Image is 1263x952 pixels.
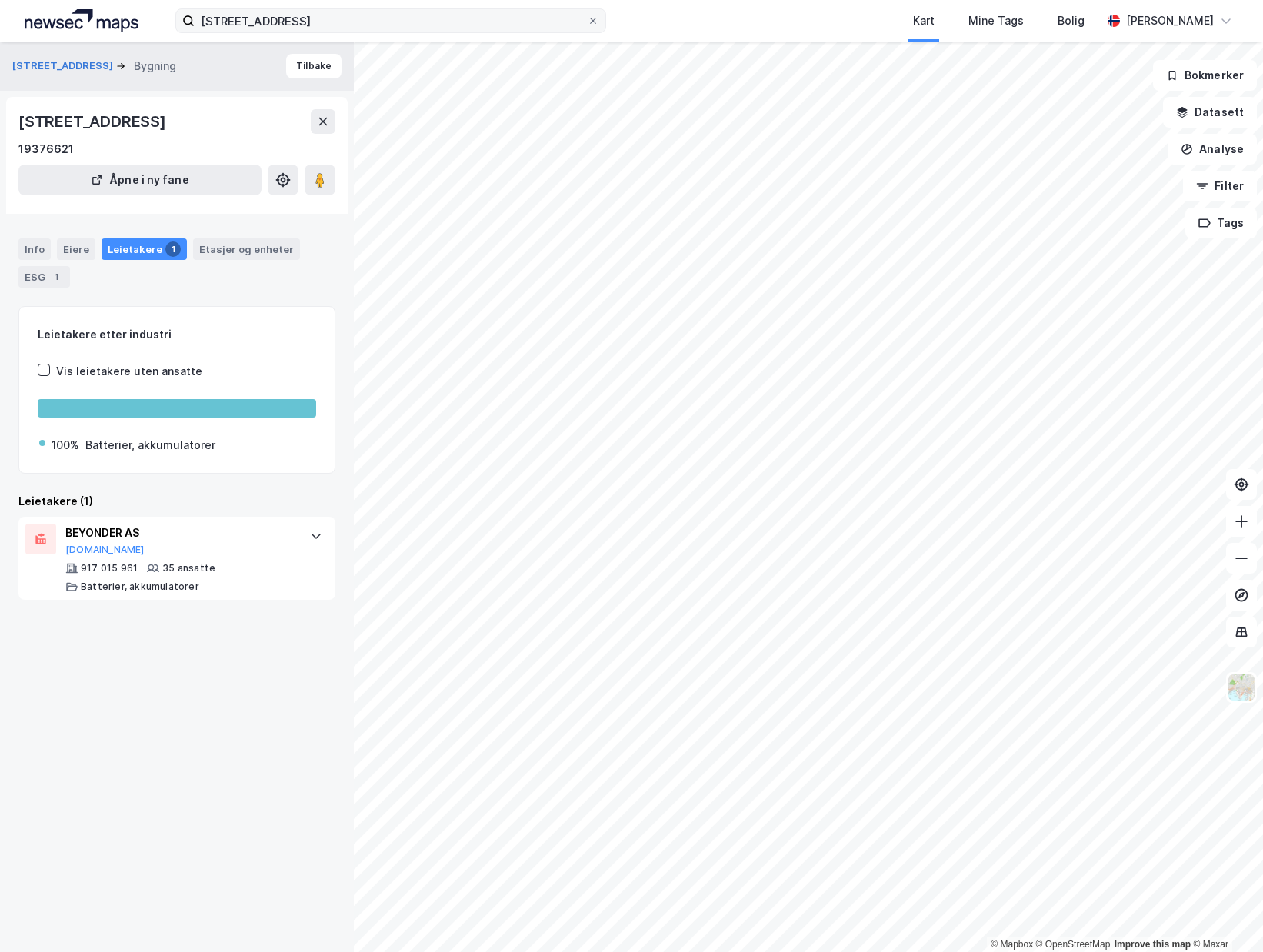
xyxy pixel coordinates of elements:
[1183,171,1257,201] button: Filter
[81,581,199,593] div: Batterier, akkumulatorer
[199,242,294,256] div: Etasjer og enheter
[1163,97,1257,128] button: Datasett
[18,492,335,511] div: Leietakere (1)
[1036,939,1111,950] a: OpenStreetMap
[991,939,1033,950] a: Mapbox
[968,12,1024,30] div: Mine Tags
[1185,208,1257,238] button: Tags
[195,9,587,32] input: Søk på adresse, matrikkel, gårdeiere, leietakere eller personer
[102,238,187,260] div: Leietakere
[48,269,64,285] div: 1
[38,325,316,344] div: Leietakere etter industri
[1115,939,1191,950] a: Improve this map
[18,140,74,158] div: 19376621
[18,109,169,134] div: [STREET_ADDRESS]
[25,9,138,32] img: logo.a4113a55bc3d86da70a041830d287a7e.svg
[1153,60,1257,91] button: Bokmerker
[65,524,295,542] div: BEYONDER AS
[85,436,215,454] div: Batterier, akkumulatorer
[65,544,145,556] button: [DOMAIN_NAME]
[1186,878,1263,952] iframe: Chat Widget
[286,54,342,78] button: Tilbake
[56,362,202,381] div: Vis leietakere uten ansatte
[1186,878,1263,952] div: Kontrollprogram for chat
[1126,12,1214,30] div: [PERSON_NAME]
[162,562,215,574] div: 35 ansatte
[18,238,51,260] div: Info
[1168,134,1257,165] button: Analyse
[57,238,95,260] div: Eiere
[1227,673,1256,702] img: Z
[18,165,262,195] button: Åpne i ny fane
[165,241,181,257] div: 1
[1058,12,1085,30] div: Bolig
[134,57,176,75] div: Bygning
[52,436,79,454] div: 100%
[12,58,116,74] button: [STREET_ADDRESS]
[81,562,138,574] div: 917 015 961
[913,12,935,30] div: Kart
[18,266,70,288] div: ESG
